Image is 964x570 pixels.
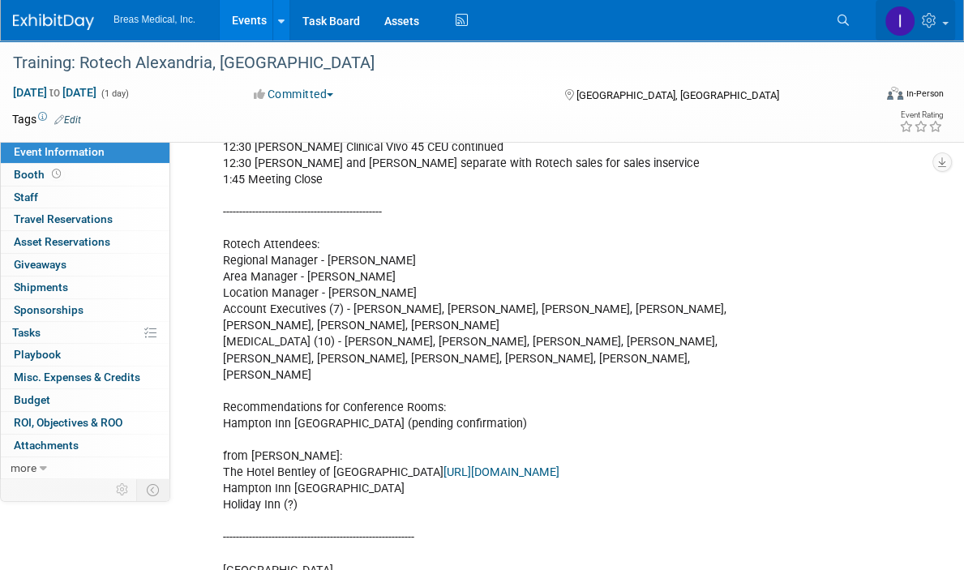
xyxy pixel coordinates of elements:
div: Event Rating [899,111,943,119]
a: Asset Reservations [1,231,169,253]
span: [GEOGRAPHIC_DATA], [GEOGRAPHIC_DATA] [576,89,779,101]
span: Booth [14,168,64,181]
span: Breas Medical, Inc. [114,14,195,25]
img: Inga Dolezar [885,6,915,36]
span: Travel Reservations [14,212,113,225]
a: Tasks [1,322,169,344]
div: In-Person [906,88,944,100]
a: Event Information [1,141,169,163]
a: Sponsorships [1,299,169,321]
a: Attachments [1,435,169,456]
span: [DATE] [DATE] [12,85,97,100]
span: Attachments [14,439,79,452]
a: Giveaways [1,254,169,276]
span: Budget [14,393,50,406]
span: Sponsorships [14,303,84,316]
span: to [47,86,62,99]
span: Staff [14,191,38,204]
a: Edit [54,114,81,126]
div: Training: Rotech Alexandria, [GEOGRAPHIC_DATA] [7,49,853,78]
a: Misc. Expenses & Credits [1,366,169,388]
a: Shipments [1,276,169,298]
span: Event Information [14,145,105,158]
span: Misc. Expenses & Credits [14,371,140,384]
span: more [11,461,36,474]
a: ROI, Objectives & ROO [1,412,169,434]
button: Committed [248,86,340,102]
a: Budget [1,389,169,411]
div: Event Format [799,84,944,109]
span: Asset Reservations [14,235,110,248]
a: Playbook [1,344,169,366]
span: (1 day) [100,88,129,99]
span: Playbook [14,348,61,361]
span: Booth not reserved yet [49,168,64,180]
span: Giveaways [14,258,66,271]
td: Personalize Event Tab Strip [109,479,137,500]
span: Shipments [14,281,68,294]
a: Staff [1,186,169,208]
a: more [1,457,169,479]
span: ROI, Objectives & ROO [14,416,122,429]
td: Toggle Event Tabs [137,479,170,500]
img: ExhibitDay [13,14,94,30]
a: Booth [1,164,169,186]
td: Tags [12,111,81,127]
a: Travel Reservations [1,208,169,230]
img: Format-Inperson.png [887,87,903,100]
span: Tasks [12,326,41,339]
a: [URL][DOMAIN_NAME] [443,465,559,479]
